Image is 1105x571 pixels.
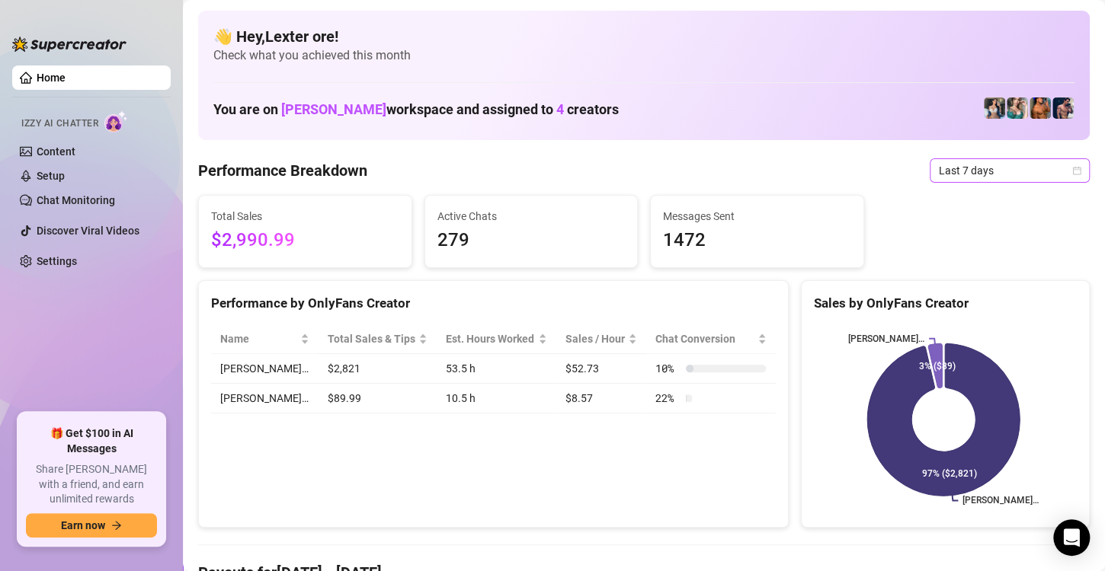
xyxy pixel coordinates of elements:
[37,255,77,267] a: Settings
[1072,166,1081,175] span: calendar
[655,360,680,377] span: 10 %
[213,26,1075,47] h4: 👋 Hey, Lexter ore !
[211,293,776,314] div: Performance by OnlyFans Creator
[556,101,564,117] span: 4
[37,145,75,158] a: Content
[437,384,556,413] td: 10.5 h
[213,101,619,118] h1: You are on workspace and assigned to creators
[984,97,1005,119] img: Katy
[1052,97,1074,119] img: Axel
[211,384,319,413] td: [PERSON_NAME]…
[814,293,1077,314] div: Sales by OnlyFans Creator
[26,462,157,507] span: Share [PERSON_NAME] with a friend, and earn unlimited rewards
[319,384,437,413] td: $89.99
[281,101,386,117] span: [PERSON_NAME]
[1053,519,1090,556] div: Open Intercom Messenger
[655,390,680,407] span: 22 %
[26,513,157,538] button: Earn nowarrow-right
[556,324,646,354] th: Sales / Hour
[328,330,416,347] span: Total Sales & Tips
[12,37,127,52] img: logo-BBDzfeDw.svg
[565,330,625,347] span: Sales / Hour
[556,354,646,384] td: $52.73
[37,194,115,206] a: Chat Monitoring
[37,72,66,84] a: Home
[437,208,626,225] span: Active Chats
[848,333,924,344] text: [PERSON_NAME]…
[37,170,65,182] a: Setup
[21,116,98,131] span: Izzy AI Chatter
[446,330,535,347] div: Est. Hours Worked
[939,159,1081,182] span: Last 7 days
[962,496,1039,506] text: [PERSON_NAME]…
[104,110,128,132] img: AI Chatter
[213,47,1075,64] span: Check what you achieved this month
[437,226,626,255] span: 279
[211,226,399,255] span: $2,990.99
[211,354,319,384] td: [PERSON_NAME]…
[319,354,437,384] td: $2,821
[198,160,367,181] h4: Performance Breakdown
[111,520,122,531] span: arrow-right
[663,226,851,255] span: 1472
[26,426,157,456] span: 🎁 Get $100 in AI Messages
[556,384,646,413] td: $8.57
[437,354,556,384] td: 53.5 h
[646,324,776,354] th: Chat Conversion
[655,330,754,347] span: Chat Conversion
[61,519,105,531] span: Earn now
[663,208,851,225] span: Messages Sent
[220,330,297,347] span: Name
[1007,97,1028,119] img: Zaddy
[211,208,399,225] span: Total Sales
[319,324,437,354] th: Total Sales & Tips
[211,324,319,354] th: Name
[37,225,139,237] a: Discover Viral Videos
[1030,97,1051,119] img: JG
